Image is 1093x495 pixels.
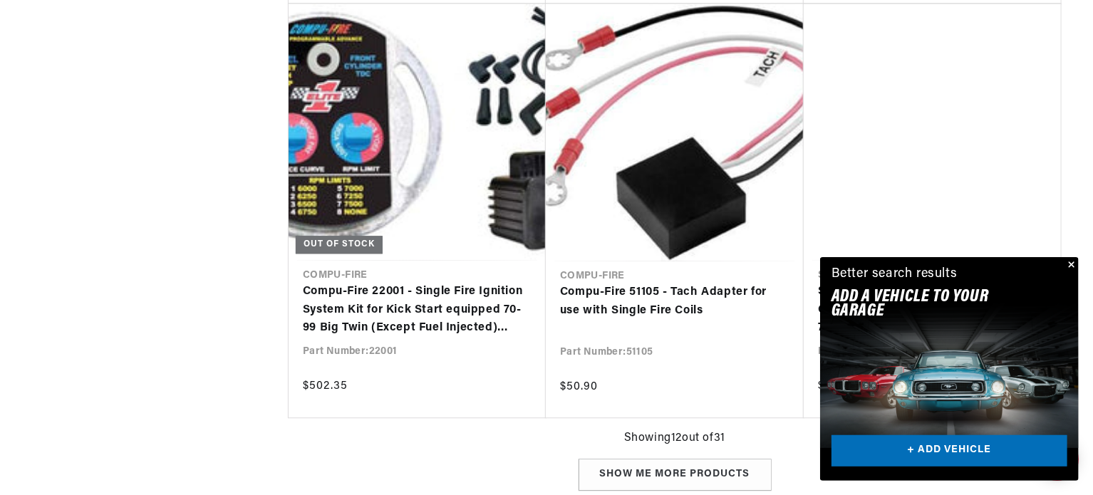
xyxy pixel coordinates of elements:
h2: Add A VEHICLE to your garage [832,290,1032,319]
a: Compu-Fire 22001 - Single Fire Ignition System Kit for Kick Start equipped 70-99 Big Twin (Except... [303,283,532,338]
div: Better search results [832,264,958,285]
a: Spyke 447010 - Single Fire Coil with 3 Ohms Resistance for 70-98 Big Twin and 72-01 Sportster® Ha... [818,283,1047,338]
button: Close [1062,257,1079,274]
div: Show me more products [579,459,772,491]
a: + ADD VEHICLE [832,435,1067,467]
span: Showing 12 out of 31 [624,429,725,448]
a: Compu-Fire 51105 - Tach Adapter for use with Single Fire Coils [560,283,789,320]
